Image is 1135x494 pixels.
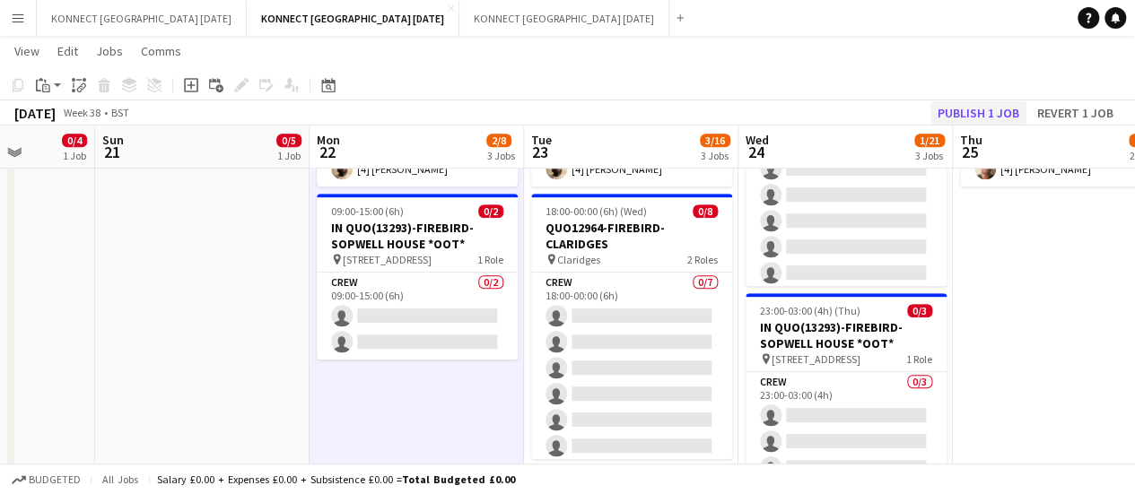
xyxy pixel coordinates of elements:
app-card-role: Crew0/209:00-15:00 (6h) [317,273,518,360]
button: KONNECT [GEOGRAPHIC_DATA] [DATE] [247,1,459,36]
app-card-role: Crew0/718:00-22:00 (4h) [746,100,947,316]
span: 23:00-03:00 (4h) (Thu) [760,304,860,317]
span: Mon [317,132,340,148]
span: Jobs [96,43,123,59]
span: Edit [57,43,78,59]
span: Wed [746,132,769,148]
span: 1 Role [906,352,932,366]
app-job-card: 23:00-03:00 (4h) (Thu)0/3IN QUO(13293)-FIREBIRD-SOPWELL HOUSE *OOT* [STREET_ADDRESS]1 RoleCrew0/3... [746,293,947,485]
button: KONNECT [GEOGRAPHIC_DATA] [DATE] [37,1,247,36]
span: 1 Role [477,253,503,266]
a: Jobs [89,39,130,63]
span: [STREET_ADDRESS] [343,253,432,266]
button: Budgeted [9,470,83,490]
span: Comms [141,43,181,59]
div: 3 Jobs [915,149,944,162]
button: Publish 1 job [930,101,1026,125]
span: Thu [960,132,982,148]
span: 0/5 [276,134,301,147]
h3: QUO12964-FIREBIRD-CLARIDGES [531,220,732,252]
span: Sun [102,132,124,148]
app-job-card: 18:00-00:00 (6h) (Wed)0/8QUO12964-FIREBIRD-CLARIDGES Claridges2 RolesCrew0/718:00-00:00 (6h) [531,194,732,459]
span: Budgeted [29,473,81,486]
app-card-role: Crew0/718:00-00:00 (6h) [531,273,732,490]
span: 21 [100,142,124,162]
span: 25 [957,142,982,162]
span: 23 [528,142,552,162]
a: Edit [50,39,85,63]
h3: IN QUO(13293)-FIREBIRD-SOPWELL HOUSE *OOT* [746,319,947,351]
span: 3/16 [700,134,730,147]
span: 24 [743,142,769,162]
a: View [7,39,47,63]
span: [STREET_ADDRESS] [772,352,860,366]
span: Week 38 [59,106,104,119]
app-card-role: Crew0/323:00-03:00 (4h) [746,372,947,485]
span: 18:00-00:00 (6h) (Wed) [546,204,647,218]
app-job-card: 09:00-15:00 (6h)0/2IN QUO(13293)-FIREBIRD-SOPWELL HOUSE *OOT* [STREET_ADDRESS]1 RoleCrew0/209:00-... [317,194,518,360]
button: Revert 1 job [1030,101,1121,125]
button: KONNECT [GEOGRAPHIC_DATA] [DATE] [459,1,669,36]
span: 0/8 [693,204,718,218]
span: 22 [314,142,340,162]
span: 0/2 [478,204,503,218]
span: All jobs [99,472,142,486]
span: Total Budgeted £0.00 [402,472,515,486]
a: Comms [134,39,188,63]
div: [DATE] [14,104,56,122]
div: Salary £0.00 + Expenses £0.00 + Subsistence £0.00 = [157,472,515,486]
span: 0/4 [62,134,87,147]
div: 3 Jobs [701,149,729,162]
span: 1/21 [914,134,945,147]
div: BST [111,106,129,119]
h3: IN QUO(13293)-FIREBIRD-SOPWELL HOUSE *OOT* [317,220,518,252]
span: 0/3 [907,304,932,317]
div: 1 Job [63,149,86,162]
span: Tue [531,132,552,148]
span: View [14,43,39,59]
span: 09:00-15:00 (6h) [331,204,404,218]
span: 2 Roles [687,253,718,266]
span: Claridges [557,253,600,266]
span: 2/8 [486,134,511,147]
div: 1 Job [277,149,301,162]
div: 3 Jobs [487,149,515,162]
